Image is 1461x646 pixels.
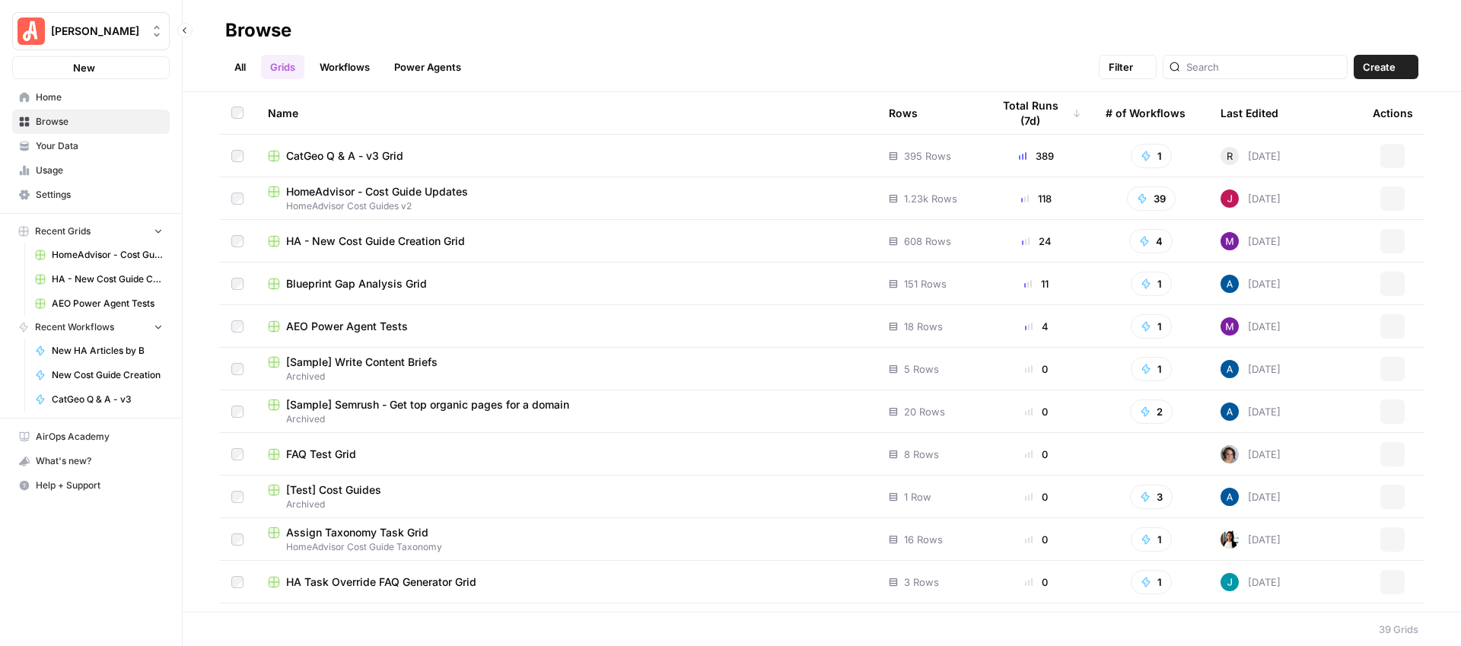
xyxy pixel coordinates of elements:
a: Home [12,85,170,110]
input: Search [1186,59,1341,75]
button: Filter [1099,55,1157,79]
div: 0 [992,361,1081,377]
div: [DATE] [1221,147,1281,165]
img: Angi Logo [18,18,45,45]
a: AirOps Academy [12,425,170,449]
span: HomeAdvisor - Cost Guide Updates [52,248,163,262]
a: HomeAdvisor - Cost Guide UpdatesHomeAdvisor Cost Guides v2 [268,184,864,213]
div: 118 [992,191,1081,206]
button: 1 [1131,272,1172,296]
a: All [225,55,255,79]
span: Usage [36,164,163,177]
span: [Sample] Write Content Briefs [286,355,438,370]
span: [PERSON_NAME] [51,24,143,39]
a: HA Task Override FAQ Generator Grid [268,574,864,590]
span: Filter [1109,59,1133,75]
span: New [73,60,95,75]
a: New Cost Guide Creation [28,363,170,387]
span: R [1227,148,1233,164]
span: Archived [268,412,864,426]
div: Total Runs (7d) [992,92,1081,134]
div: Rows [889,92,918,134]
img: 2tpfked42t1e3e12hiit98ie086g [1221,317,1239,336]
div: 24 [992,234,1081,249]
span: Archived [268,498,864,511]
span: CatGeo Q & A - v3 Grid [286,148,403,164]
span: Assign Taxonomy Task Grid [286,525,428,540]
span: 608 Rows [904,234,951,249]
a: Usage [12,158,170,183]
img: xqjo96fmx1yk2e67jao8cdkou4un [1221,530,1239,549]
img: he81ibor8lsei4p3qvg4ugbvimgp [1221,403,1239,421]
span: CatGeo Q & A - v3 [52,393,163,406]
span: [Test] Cost Guides [286,482,381,498]
span: New HA Articles by B [52,344,163,358]
span: Recent Workflows [35,320,114,334]
a: [Sample] Write Content BriefsArchived [268,355,864,383]
a: Power Agents [385,55,470,79]
img: hx1ubs7gwu2kwvex0o4uzrbtenh0 [1221,189,1239,208]
span: New Cost Guide Creation [52,368,163,382]
button: 1 [1131,527,1172,552]
span: 20 Rows [904,404,945,419]
div: 389 [992,148,1081,164]
div: 11 [992,276,1081,291]
button: Recent Grids [12,220,170,243]
span: FAQ Test Grid [286,447,356,462]
button: Workspace: Angi [12,12,170,50]
div: 39 Grids [1379,622,1418,637]
img: he81ibor8lsei4p3qvg4ugbvimgp [1221,275,1239,293]
span: Archived [268,370,864,383]
button: New [12,56,170,79]
button: What's new? [12,449,170,473]
button: 2 [1130,399,1173,424]
div: 0 [992,574,1081,590]
div: 0 [992,404,1081,419]
img: gsxx783f1ftko5iaboo3rry1rxa5 [1221,573,1239,591]
button: 1 [1131,314,1172,339]
a: Blueprint Gap Analysis Grid [268,276,864,291]
div: [DATE] [1221,573,1281,591]
span: 1.23k Rows [904,191,957,206]
button: Create [1354,55,1418,79]
div: [DATE] [1221,488,1281,506]
a: Workflows [310,55,379,79]
span: HA Task Override FAQ Generator Grid [286,574,476,590]
span: Recent Grids [35,224,91,238]
div: Last Edited [1221,92,1278,134]
span: [Sample] Semrush - Get top organic pages for a domain [286,397,569,412]
span: 1 Row [904,489,931,504]
img: he81ibor8lsei4p3qvg4ugbvimgp [1221,360,1239,378]
span: Create [1363,59,1396,75]
div: [DATE] [1221,232,1281,250]
div: Name [268,92,864,134]
span: Blueprint Gap Analysis Grid [286,276,427,291]
div: [DATE] [1221,403,1281,421]
button: 4 [1129,229,1173,253]
a: Grids [261,55,304,79]
a: Browse [12,110,170,134]
button: 1 [1131,357,1172,381]
a: AEO Power Agent Tests [268,319,864,334]
button: 3 [1130,485,1173,509]
button: Help + Support [12,473,170,498]
span: Settings [36,188,163,202]
div: What's new? [13,450,169,473]
div: Actions [1373,92,1413,134]
div: # of Workflows [1106,92,1186,134]
div: 0 [992,532,1081,547]
span: AirOps Academy [36,430,163,444]
span: 151 Rows [904,276,947,291]
button: 39 [1127,186,1176,211]
div: [DATE] [1221,360,1281,378]
div: [DATE] [1221,189,1281,208]
span: 3 Rows [904,574,939,590]
span: 5 Rows [904,361,939,377]
a: Assign Taxonomy Task GridHomeAdvisor Cost Guide Taxonomy [268,525,864,554]
div: [DATE] [1221,317,1281,336]
span: 8 Rows [904,447,939,462]
button: 1 [1131,570,1172,594]
span: Help + Support [36,479,163,492]
span: HA - New Cost Guide Creation Grid [52,272,163,286]
span: Your Data [36,139,163,153]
